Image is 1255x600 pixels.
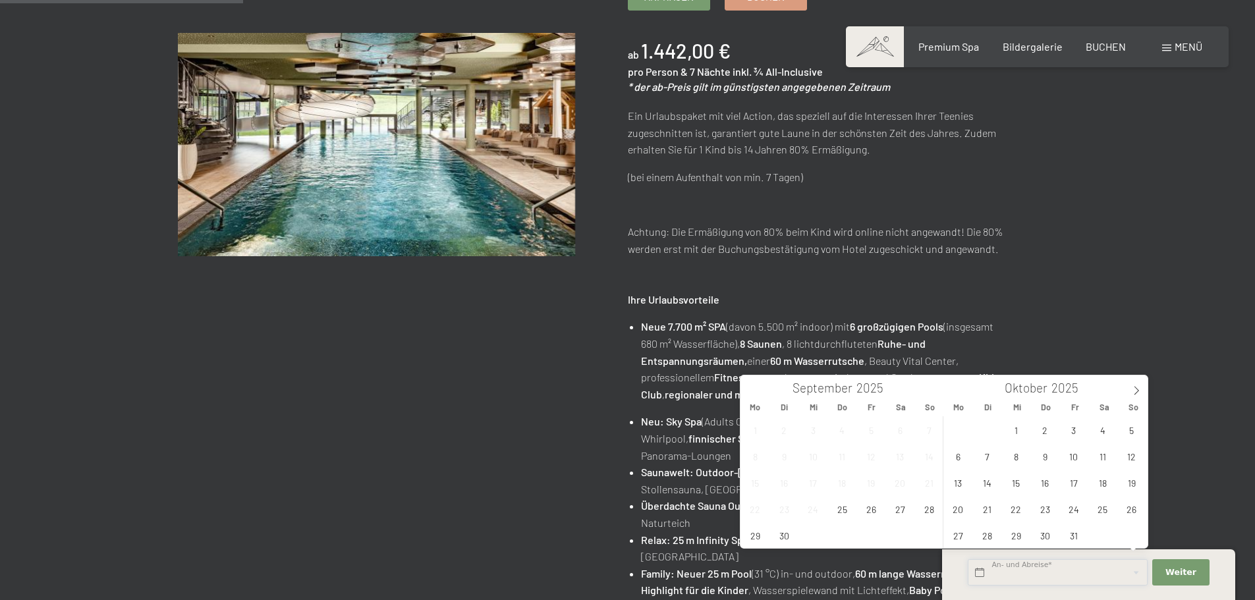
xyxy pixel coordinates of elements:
[1005,382,1047,395] span: Oktober
[1003,40,1063,53] a: Bildergalerie
[641,464,1024,497] li: Bio-Sauna, Kristall-Dampfbad, Infrarot-Stollensauna, [GEOGRAPHIC_DATA],
[973,403,1002,412] span: Di
[641,466,839,478] strong: Saunawelt: Outdoor-[GEOGRAPHIC_DATA],
[1003,417,1029,443] span: Oktober 1, 2025
[628,107,1025,158] p: Ein Urlaubspaket mit viel Action, das speziell auf die Interessen Ihrer Teenies zugeschnitten ist...
[1090,496,1115,522] span: Oktober 25, 2025
[916,470,942,495] span: September 21, 2025
[771,522,797,548] span: September 30, 2025
[628,80,890,93] em: * der ab-Preis gilt im günstigsten angegebenen Zeitraum
[857,403,886,412] span: Fr
[1032,470,1058,495] span: Oktober 16, 2025
[1032,443,1058,469] span: Oktober 9, 2025
[665,388,868,400] strong: regionaler und mediterraner Gourmetküche
[887,496,913,522] span: September 27, 2025
[628,169,1025,186] p: (bei einem Aufenthalt von min. 7 Tagen)
[887,417,913,443] span: September 6, 2025
[1003,470,1029,495] span: Oktober 15, 2025
[1061,522,1086,548] span: Oktober 31, 2025
[1090,417,1115,443] span: Oktober 4, 2025
[800,417,826,443] span: September 3, 2025
[1003,496,1029,522] span: Oktober 22, 2025
[916,417,942,443] span: September 7, 2025
[1119,403,1148,412] span: So
[641,318,1024,402] li: (davon 5.500 m² indoor) mit (insgesamt 680 m² Wasserfläche), , 8 lichtdurchfluteten einer , Beaut...
[714,371,780,383] strong: Fitnesscenter
[641,567,752,580] strong: Family: Neuer 25 m Pool
[829,470,855,495] span: September 18, 2025
[1119,496,1144,522] span: Oktober 26, 2025
[641,532,1024,565] li: (30 °C), Feuerraum, Bienenwaben und große [GEOGRAPHIC_DATA]
[641,39,731,63] b: 1.442,00 €
[1090,403,1119,412] span: Sa
[1047,380,1091,395] input: Year
[740,403,769,412] span: Mo
[945,496,971,522] span: Oktober 20, 2025
[742,522,768,548] span: September 29, 2025
[641,371,999,400] strong: Kids Club
[918,40,979,53] a: Premium Spa
[770,354,864,367] strong: 60 m Wasserrutsche
[945,443,971,469] span: Oktober 6, 2025
[886,403,915,412] span: Sa
[1003,522,1029,548] span: Oktober 29, 2025
[916,496,942,522] span: September 28, 2025
[800,470,826,495] span: September 17, 2025
[628,293,719,306] strong: Ihre Urlaubsvorteile
[641,499,804,512] strong: Überdachte Sauna Outdoor Lounge
[1061,403,1090,412] span: Fr
[829,417,855,443] span: September 4, 2025
[858,470,884,495] span: September 19, 2025
[1032,417,1058,443] span: Oktober 2, 2025
[1119,443,1144,469] span: Oktober 12, 2025
[909,584,955,596] strong: Baby Pool
[1061,417,1086,443] span: Oktober 3, 2025
[628,65,688,78] span: pro Person &
[641,337,926,367] strong: Ruhe- und Entspannungsräumen,
[945,470,971,495] span: Oktober 13, 2025
[799,403,828,412] span: Mi
[1061,470,1086,495] span: Oktober 17, 2025
[800,443,826,469] span: September 10, 2025
[771,496,797,522] span: September 23, 2025
[628,48,639,61] span: ab
[916,443,942,469] span: September 14, 2025
[800,496,826,522] span: September 24, 2025
[1061,496,1086,522] span: Oktober 24, 2025
[1165,566,1196,578] span: Weiter
[769,403,798,412] span: Di
[915,403,944,412] span: So
[742,443,768,469] span: September 8, 2025
[690,65,731,78] span: 7 Nächte
[850,320,943,333] strong: 6 großzügigen Pools
[771,470,797,495] span: September 16, 2025
[740,337,782,350] strong: 8 Saunen
[1175,40,1202,53] span: Menü
[829,443,855,469] span: September 11, 2025
[887,443,913,469] span: September 13, 2025
[178,33,575,256] img: Teens Week - 80% Rabatt für Ihr Kind
[742,417,768,443] span: September 1, 2025
[1032,496,1058,522] span: Oktober 23, 2025
[641,413,1024,464] li: (Adults Only Rooftop) (31 °C), Hot Whirlpool, mit Panoramablick, Sky Bar mit Terrasse sowie Sky P...
[858,417,884,443] span: September 5, 2025
[641,497,1024,531] li: , großer Hot Whirlpool und Tauchbecken im Naturteich
[829,496,855,522] span: September 25, 2025
[628,223,1025,257] p: Achtung: Die Ermäßigung von 80% beim Kind wird online nicht angewandt! Die 80% werden erst mit de...
[641,415,702,427] strong: Neu: Sky Spa
[858,496,884,522] span: September 26, 2025
[858,443,884,469] span: September 12, 2025
[974,496,1000,522] span: Oktober 21, 2025
[1152,559,1209,586] button: Weiter
[974,470,1000,495] span: Oktober 14, 2025
[1086,40,1126,53] a: BUCHEN
[1032,403,1061,412] span: Do
[1119,470,1144,495] span: Oktober 19, 2025
[974,443,1000,469] span: Oktober 7, 2025
[688,432,766,445] strong: finnischer Sauna
[1061,443,1086,469] span: Oktober 10, 2025
[945,522,971,548] span: Oktober 27, 2025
